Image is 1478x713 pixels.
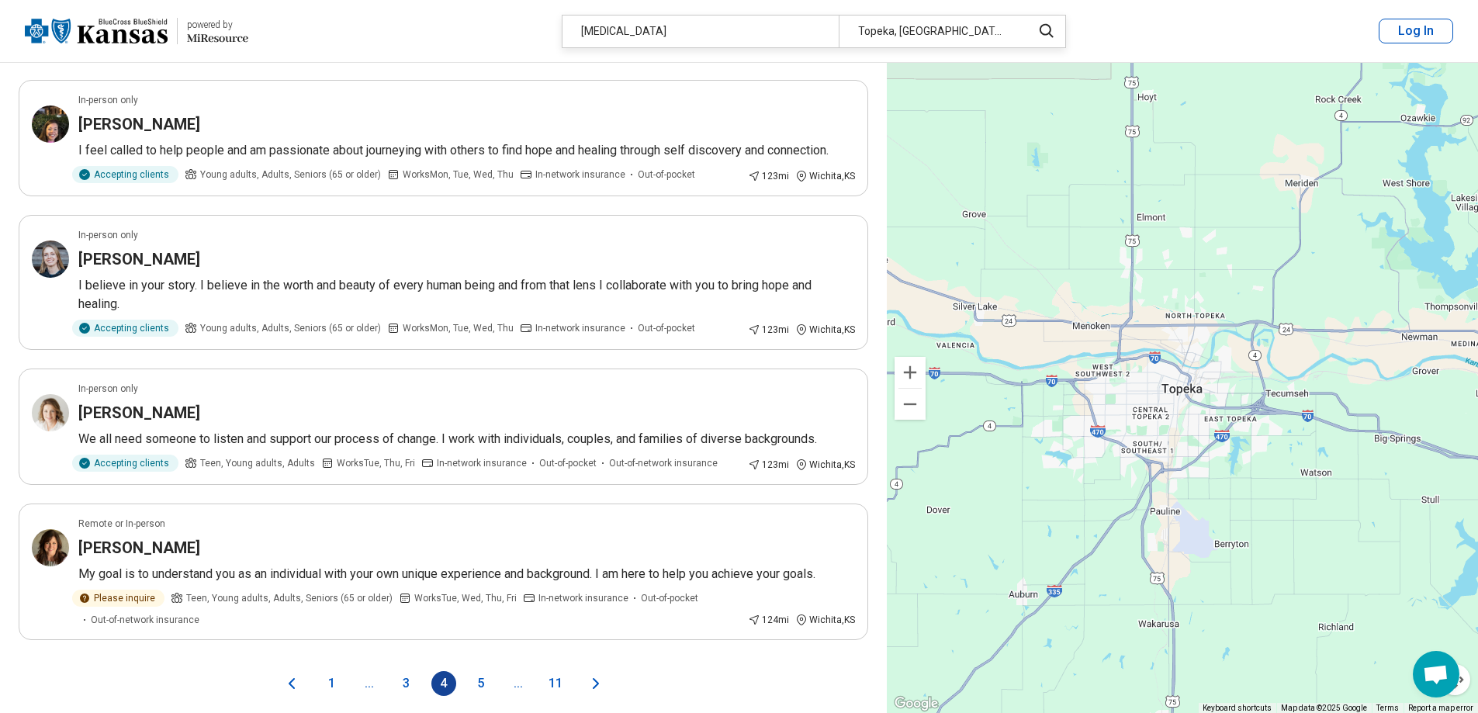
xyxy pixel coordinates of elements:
[25,12,168,50] img: Blue Cross Blue Shield Kansas
[78,537,200,559] h3: [PERSON_NAME]
[403,168,514,182] span: Works Mon, Tue, Wed, Thu
[1281,704,1367,712] span: Map data ©2025 Google
[78,276,855,313] p: I believe in your story. I believe in the worth and beauty of every human being and from that len...
[1413,651,1459,697] div: Open chat
[795,613,855,627] div: Wichita , KS
[895,389,926,420] button: Zoom out
[895,357,926,388] button: Zoom in
[748,613,789,627] div: 124 mi
[543,671,568,696] button: 11
[437,456,527,470] span: In-network insurance
[414,591,517,605] span: Works Tue, Wed, Thu, Fri
[1376,704,1399,712] a: Terms (opens in new tab)
[1379,19,1453,43] button: Log In
[337,456,415,470] span: Works Tue, Thu, Fri
[78,565,855,583] p: My goal is to understand you as an individual with your own unique experience and background. I a...
[839,16,1023,47] div: Topeka, [GEOGRAPHIC_DATA]
[394,671,419,696] button: 3
[78,248,200,270] h3: [PERSON_NAME]
[535,321,625,335] span: In-network insurance
[1408,704,1473,712] a: Report a map error
[641,591,698,605] span: Out-of-pocket
[562,16,839,47] div: [MEDICAL_DATA]
[431,671,456,696] button: 4
[609,456,718,470] span: Out-of-network insurance
[506,671,531,696] span: ...
[78,402,200,424] h3: [PERSON_NAME]
[78,93,138,107] p: In-person only
[72,320,178,337] div: Accepting clients
[638,321,695,335] span: Out-of-pocket
[795,169,855,183] div: Wichita , KS
[187,18,248,32] div: powered by
[748,323,789,337] div: 123 mi
[78,382,138,396] p: In-person only
[587,671,605,696] button: Next page
[320,671,344,696] button: 1
[538,591,628,605] span: In-network insurance
[200,321,381,335] span: Young adults, Adults, Seniors (65 or older)
[539,456,597,470] span: Out-of-pocket
[282,671,301,696] button: Previous page
[403,321,514,335] span: Works Mon, Tue, Wed, Thu
[469,671,493,696] button: 5
[357,671,382,696] span: ...
[78,228,138,242] p: In-person only
[200,168,381,182] span: Young adults, Adults, Seniors (65 or older)
[795,458,855,472] div: Wichita , KS
[748,169,789,183] div: 123 mi
[748,458,789,472] div: 123 mi
[795,323,855,337] div: Wichita , KS
[78,113,200,135] h3: [PERSON_NAME]
[25,12,248,50] a: Blue Cross Blue Shield Kansaspowered by
[78,517,165,531] p: Remote or In-person
[72,166,178,183] div: Accepting clients
[186,591,393,605] span: Teen, Young adults, Adults, Seniors (65 or older)
[78,430,855,448] p: We all need someone to listen and support our process of change. I work with individuals, couples...
[72,455,178,472] div: Accepting clients
[200,456,315,470] span: Teen, Young adults, Adults
[91,613,199,627] span: Out-of-network insurance
[78,141,855,160] p: I feel called to help people and am passionate about journeying with others to find hope and heal...
[638,168,695,182] span: Out-of-pocket
[72,590,164,607] div: Please inquire
[535,168,625,182] span: In-network insurance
